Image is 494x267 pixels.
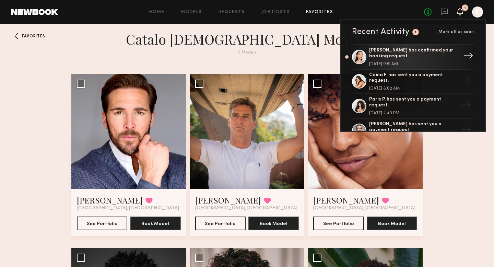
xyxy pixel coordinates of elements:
a: Book Model [248,220,299,226]
div: [DATE] 9:51 AM [369,62,458,66]
div: → [458,122,474,140]
a: [PERSON_NAME] [77,195,143,206]
div: → [460,48,476,66]
span: Mark all as seen [438,30,474,34]
a: Caina F. has sent you a payment request.[DATE] 8:02 AM→ [352,70,474,94]
div: → [458,72,474,90]
h1: Catalo [DEMOGRAPHIC_DATA] Models [123,31,370,48]
div: 1 [464,6,466,10]
div: [PERSON_NAME] has confirmed your booking request. [369,48,458,59]
div: [DATE] 8:02 AM [369,86,458,91]
button: See Portfolio [313,217,364,230]
div: [DATE] 2:40 PM [369,111,458,115]
button: See Portfolio [77,217,127,230]
a: Models [181,10,202,14]
div: Paris P. has sent you a payment request. [369,97,458,108]
a: Requests [219,10,245,14]
button: Book Model [367,217,417,230]
div: Recent Activity [352,28,410,36]
a: Book Model [367,220,417,226]
span: [GEOGRAPHIC_DATA], [GEOGRAPHIC_DATA] [313,206,415,211]
button: Book Model [248,217,299,230]
a: [PERSON_NAME] has sent you a payment request.→ [352,119,474,143]
div: [PERSON_NAME] has sent you a payment request. [369,121,458,133]
a: Favorites [11,31,22,42]
button: Book Model [130,217,180,230]
a: K [472,7,483,18]
div: Caina F. has sent you a payment request. [369,72,458,84]
span: [GEOGRAPHIC_DATA], [GEOGRAPHIC_DATA] [77,206,179,211]
span: [GEOGRAPHIC_DATA], [GEOGRAPHIC_DATA] [195,206,297,211]
div: → [458,97,474,115]
a: [PERSON_NAME] [195,195,261,206]
a: Favorites [306,10,333,14]
a: Home [149,10,165,14]
a: [PERSON_NAME] [313,195,379,206]
button: See Portfolio [195,217,246,230]
a: Job Posts [261,10,290,14]
div: 1 [415,31,417,34]
a: Book Model [130,220,180,226]
a: Paris P. has sent you a payment request.[DATE] 2:40 PM→ [352,94,474,119]
span: Favorites [22,34,45,38]
a: [PERSON_NAME] has confirmed your booking request.[DATE] 9:51 AM→ [352,44,474,70]
div: 7 Models [123,50,370,55]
